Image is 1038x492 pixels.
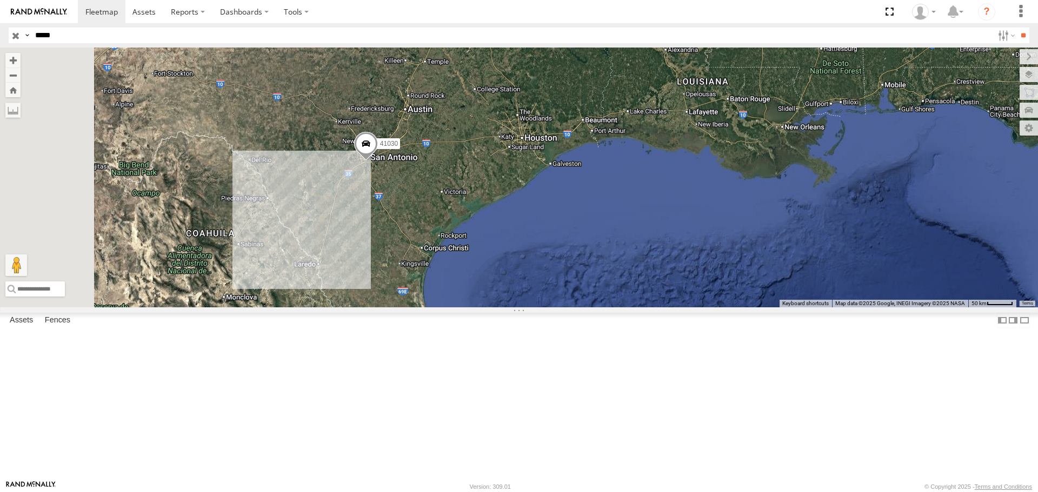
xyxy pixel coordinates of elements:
div: Aurora Salinas [908,4,940,20]
label: Map Settings [1020,120,1038,136]
button: Map Scale: 50 km per 45 pixels [968,300,1016,307]
button: Drag Pegman onto the map to open Street View [5,254,27,276]
button: Zoom in [5,53,21,68]
span: 41030 [380,140,398,148]
i: ? [978,3,995,21]
a: Visit our Website [6,481,56,492]
label: Measure [5,103,21,118]
label: Dock Summary Table to the Right [1008,313,1019,328]
label: Assets [4,313,38,328]
label: Hide Summary Table [1019,313,1030,328]
button: Zoom Home [5,83,21,97]
span: 50 km [972,300,987,306]
span: Map data ©2025 Google, INEGI Imagery ©2025 NASA [835,300,965,306]
img: rand-logo.svg [11,8,67,16]
button: Zoom out [5,68,21,83]
label: Fences [39,313,76,328]
div: © Copyright 2025 - [924,483,1032,490]
a: Terms and Conditions [975,483,1032,490]
label: Search Filter Options [994,28,1017,43]
div: Version: 309.01 [470,483,511,490]
button: Keyboard shortcuts [782,300,829,307]
label: Search Query [23,28,31,43]
a: Terms (opens in new tab) [1022,301,1033,305]
label: Dock Summary Table to the Left [997,313,1008,328]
